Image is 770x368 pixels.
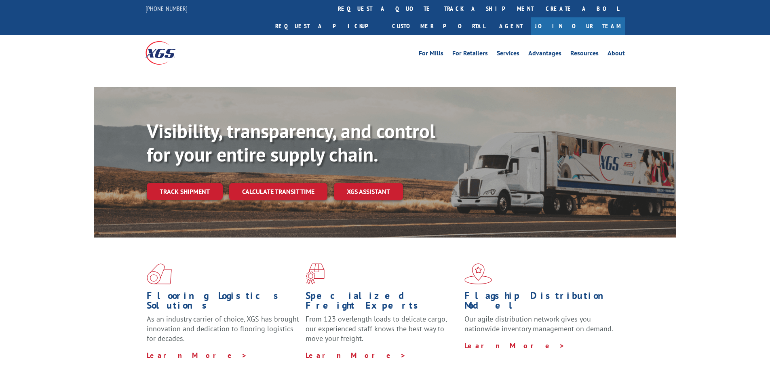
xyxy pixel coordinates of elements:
[147,351,247,360] a: Learn More >
[497,50,519,59] a: Services
[147,118,435,167] b: Visibility, transparency, and control for your entire supply chain.
[464,263,492,284] img: xgs-icon-flagship-distribution-model-red
[531,17,625,35] a: Join Our Team
[147,183,223,200] a: Track shipment
[306,291,458,314] h1: Specialized Freight Experts
[306,263,325,284] img: xgs-icon-focused-on-flooring-red
[464,341,565,350] a: Learn More >
[528,50,561,59] a: Advantages
[146,4,188,13] a: [PHONE_NUMBER]
[570,50,599,59] a: Resources
[608,50,625,59] a: About
[147,314,299,343] span: As an industry carrier of choice, XGS has brought innovation and dedication to flooring logistics...
[491,17,531,35] a: Agent
[464,314,613,333] span: Our agile distribution network gives you nationwide inventory management on demand.
[334,183,403,200] a: XGS ASSISTANT
[147,263,172,284] img: xgs-icon-total-supply-chain-intelligence-red
[306,314,458,350] p: From 123 overlength loads to delicate cargo, our experienced staff knows the best way to move you...
[419,50,443,59] a: For Mills
[229,183,327,200] a: Calculate transit time
[452,50,488,59] a: For Retailers
[147,291,300,314] h1: Flooring Logistics Solutions
[269,17,386,35] a: Request a pickup
[464,291,617,314] h1: Flagship Distribution Model
[386,17,491,35] a: Customer Portal
[306,351,406,360] a: Learn More >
